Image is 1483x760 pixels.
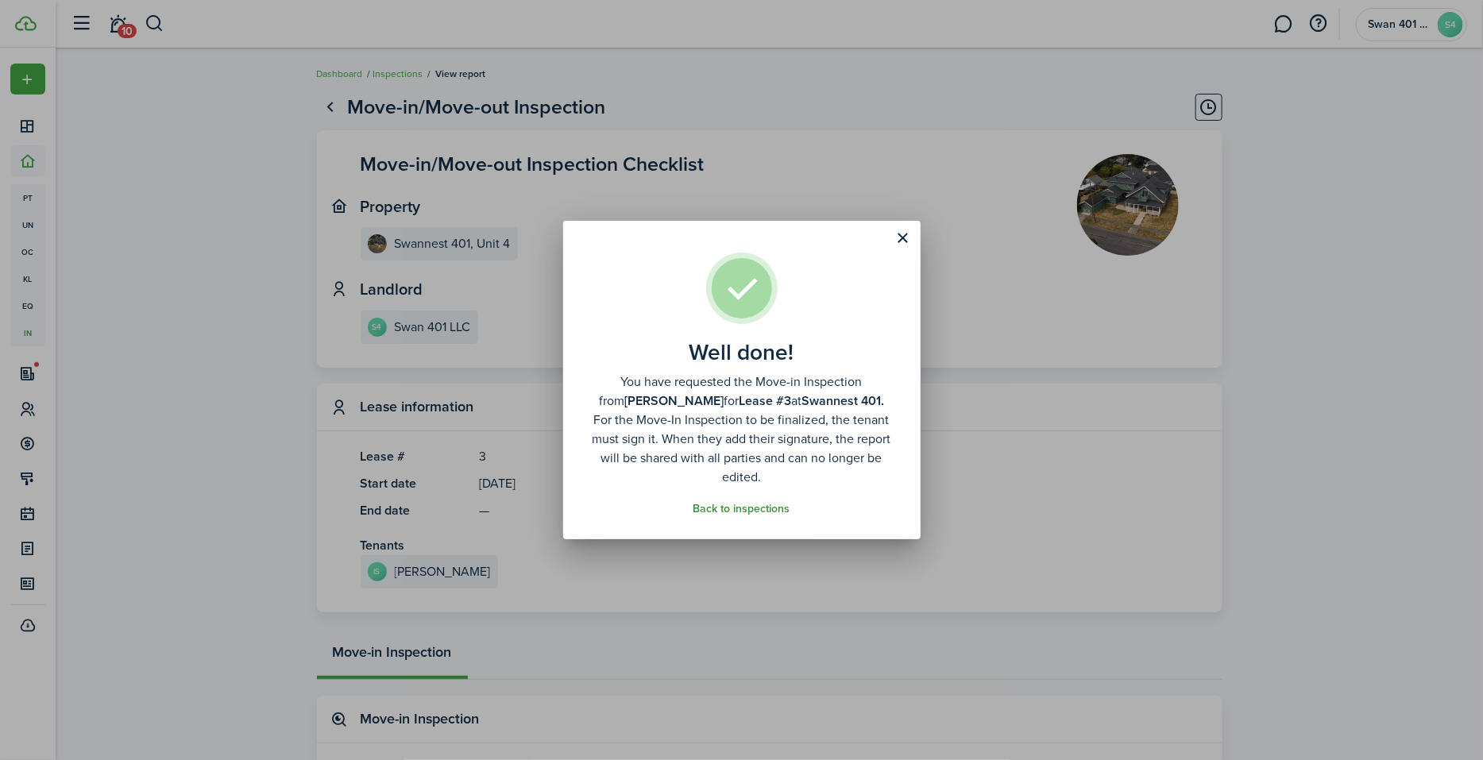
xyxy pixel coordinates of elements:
b: Swannest 401. [801,392,884,410]
b: Lease #3 [739,392,791,410]
b: [PERSON_NAME] [624,392,724,410]
well-done-description: You have requested the Move-in Inspection from for at For the Move-In Inspection to be finalized,... [587,372,897,487]
button: Close modal [890,225,917,252]
a: Back to inspections [693,503,790,515]
well-done-title: Well done! [689,340,794,365]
